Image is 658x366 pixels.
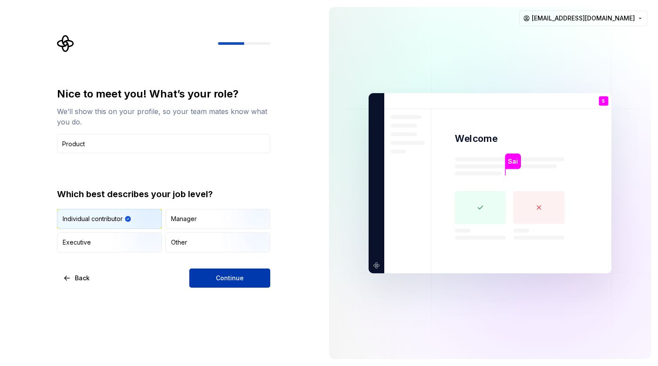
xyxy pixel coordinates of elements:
div: Nice to meet you! What’s your role? [57,87,270,101]
button: Back [57,269,97,288]
span: [EMAIL_ADDRESS][DOMAIN_NAME] [532,14,635,23]
p: Welcome [455,132,497,145]
button: [EMAIL_ADDRESS][DOMAIN_NAME] [519,10,648,26]
input: Job title [57,134,270,153]
span: Back [75,274,90,282]
div: We’ll show this on your profile, so your team mates know what you do. [57,106,270,127]
span: Continue [216,274,244,282]
div: Individual contributor [63,215,123,223]
div: Other [171,238,187,247]
p: Sai [508,156,518,166]
button: Continue [189,269,270,288]
p: S [602,98,605,103]
svg: Supernova Logo [57,35,74,52]
div: Manager [171,215,197,223]
div: Executive [63,238,91,247]
div: Which best describes your job level? [57,188,270,200]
